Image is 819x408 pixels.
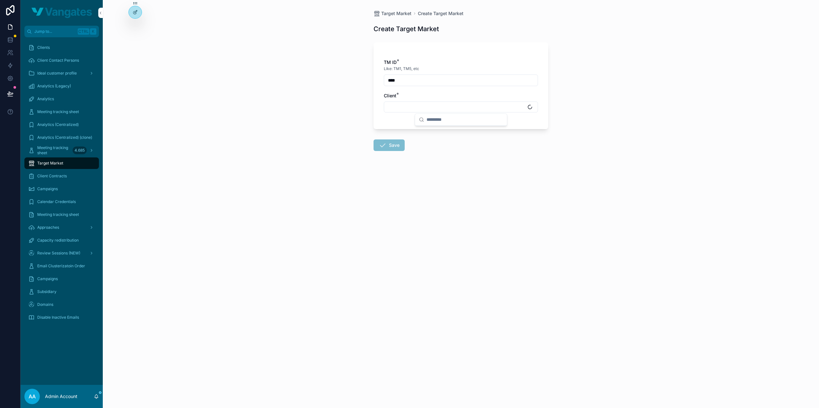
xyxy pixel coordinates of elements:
h1: Create Target Market [374,24,439,33]
span: Ideal customer profile [37,71,77,76]
span: Approaches [37,225,59,230]
span: Analytics [37,96,54,102]
a: Calendar Credentials [24,196,99,208]
p: Admin Account [45,393,77,400]
a: Target Market [24,157,99,169]
span: Client Contact Persons [37,58,79,63]
span: AA [29,393,36,400]
span: K [91,29,96,34]
span: Client [384,93,396,98]
a: Campaigns [24,183,99,195]
span: TM ID [384,59,397,65]
div: 4.685 [73,146,87,154]
button: Jump to...CtrlK [24,26,99,37]
a: Target Market [374,10,411,17]
span: Domains [37,302,53,307]
span: Subsidiary [37,289,57,294]
span: Meeting tracking sheet [37,212,79,217]
span: Jump to... [34,29,75,34]
a: Meeting tracking sheet [24,209,99,220]
a: Approaches [24,222,99,233]
span: Capacity redistribution [37,238,79,243]
a: Analytics [24,93,99,105]
span: Target Market [37,161,63,166]
span: Clients [37,45,50,50]
span: Like: TM1, TM5, etc [384,66,419,71]
a: Client Contracts [24,170,99,182]
span: Analytics (Centralized) [37,122,79,127]
span: Disable Inactive Emails [37,315,79,320]
a: Email Clusterizatoin Order [24,260,99,272]
span: Analytics (Centralized) (clone) [37,135,92,140]
a: Create Target Market [418,10,463,17]
span: Ctrl [78,28,89,35]
a: Subsidiary [24,286,99,297]
a: Clients [24,42,99,53]
a: Review Sessions (NEW) [24,247,99,259]
a: Disable Inactive Emails [24,312,99,323]
span: Meeting tracking sheet [37,145,70,155]
a: Meeting tracking sheet [24,106,99,118]
a: Client Contact Persons [24,55,99,66]
span: Analytics (Legacy) [37,84,71,89]
span: Campaigns [37,186,58,191]
span: Meeting tracking sheet [37,109,79,114]
a: Domains [24,299,99,310]
a: Analytics (Legacy) [24,80,99,92]
span: Calendar Credentials [37,199,76,204]
a: Ideal customer profile [24,67,99,79]
span: Client Contracts [37,173,67,179]
button: Select Button [384,102,538,112]
a: Analytics (Centralized) [24,119,99,130]
a: Capacity redistribution [24,235,99,246]
a: Campaigns [24,273,99,285]
a: Analytics (Centralized) (clone) [24,132,99,143]
span: Target Market [381,10,411,17]
span: Campaigns [37,276,58,281]
div: scrollable content [21,37,103,332]
span: Review Sessions (NEW) [37,251,80,256]
span: Email Clusterizatoin Order [37,263,85,269]
img: App logo [31,8,92,18]
a: Meeting tracking sheet4.685 [24,145,99,156]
